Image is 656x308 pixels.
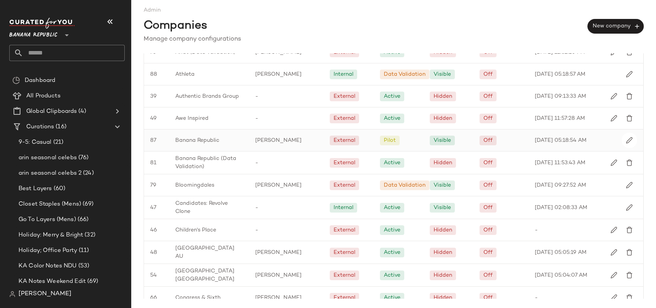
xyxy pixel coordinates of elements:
img: svg%3e [626,226,633,233]
span: [GEOGRAPHIC_DATA] [GEOGRAPHIC_DATA] [175,267,243,283]
div: Active [384,114,400,123]
span: Children's Place [175,226,216,234]
span: Go To Layers (Mens) [19,215,76,224]
span: [DATE] 05:04:07 AM [535,271,587,279]
span: (4) [77,107,86,116]
div: Hidden [434,226,452,234]
span: Athleta [175,70,195,78]
div: Active [384,159,400,167]
div: External [334,92,355,100]
span: Banana Republic [175,136,219,145]
span: (11) [77,246,89,255]
span: All Products [26,92,61,100]
span: - [535,294,538,302]
div: Active [384,294,400,302]
span: Bloomingdales [175,181,214,189]
div: External [334,294,355,302]
div: External [334,248,355,257]
div: Active [384,226,400,234]
span: (32) [83,231,95,240]
div: Active [384,204,400,212]
span: KA Color Notes NDU [19,262,77,271]
div: Hidden [434,248,452,257]
div: Visible [434,204,451,212]
span: 48 [150,248,157,257]
img: svg%3e [9,291,15,297]
span: [DATE] 05:05:19 AM [535,248,587,257]
div: Hidden [434,114,452,123]
span: (24) [81,169,94,178]
div: Visible [434,70,451,78]
span: - [255,226,258,234]
div: Hidden [434,271,452,279]
span: 66 [150,294,157,302]
div: External [334,181,355,189]
span: Banana Republic [9,26,58,40]
span: 88 [150,70,157,78]
img: svg%3e [626,204,633,211]
div: External [334,271,355,279]
span: [DATE] 05:18:54 AM [535,136,587,145]
span: arin seasonal celebs [19,153,77,162]
span: Awe Inspired [175,114,208,123]
img: cfy_white_logo.C9jOOHJF.svg [9,18,75,29]
span: KA Notes Weekend Edit [19,277,86,286]
span: (69) [81,200,94,209]
img: svg%3e [610,249,617,256]
span: (21) [52,138,64,147]
img: svg%3e [12,77,20,84]
img: svg%3e [626,294,633,301]
div: Off [483,294,493,302]
div: Hidden [434,92,452,100]
span: (60) [52,184,66,193]
img: svg%3e [610,159,617,166]
span: (16) [54,123,66,131]
span: Global Clipboards [26,107,77,116]
div: External [334,226,355,234]
span: Banana Republic (Data Validation) [175,155,243,171]
div: Manage company configurations [144,35,644,44]
span: - [255,92,258,100]
span: 81 [150,159,156,167]
span: (53) [77,262,90,271]
span: [DATE] 11:57:28 AM [535,114,585,123]
span: [PERSON_NAME] [255,70,302,78]
img: svg%3e [626,115,633,122]
span: 49 [150,114,157,123]
img: svg%3e [626,159,633,166]
span: [DATE] 09:13:33 AM [535,92,586,100]
span: 46 [150,226,157,234]
span: [GEOGRAPHIC_DATA] AU [175,244,243,260]
span: Candidates: Revolve Clone [175,199,243,216]
span: 54 [150,271,157,279]
img: svg%3e [626,249,633,256]
img: svg%3e [626,272,633,279]
span: 39 [150,92,157,100]
span: Best Layers [19,184,52,193]
div: Off [483,136,493,145]
div: Off [483,271,493,279]
div: Off [483,226,493,234]
div: Off [483,159,493,167]
button: New company [588,19,644,34]
div: Active [384,92,400,100]
span: Holiday; Office Party [19,246,77,255]
div: Visible [434,181,451,189]
span: [PERSON_NAME] [255,248,302,257]
img: svg%3e [610,272,617,279]
div: Off [483,181,493,189]
span: 79 [150,181,156,189]
div: External [334,159,355,167]
span: Curations [26,123,54,131]
img: svg%3e [626,93,633,100]
span: [PERSON_NAME] [255,271,302,279]
div: Off [483,204,493,212]
img: svg%3e [610,115,617,122]
span: Authentic Brands Group [175,92,239,100]
div: Pilot [384,136,396,145]
div: Active [384,248,400,257]
img: svg%3e [626,71,633,78]
span: - [255,204,258,212]
span: [DATE] 05:18:57 AM [535,70,585,78]
span: [DATE] 09:27:52 AM [535,181,586,189]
